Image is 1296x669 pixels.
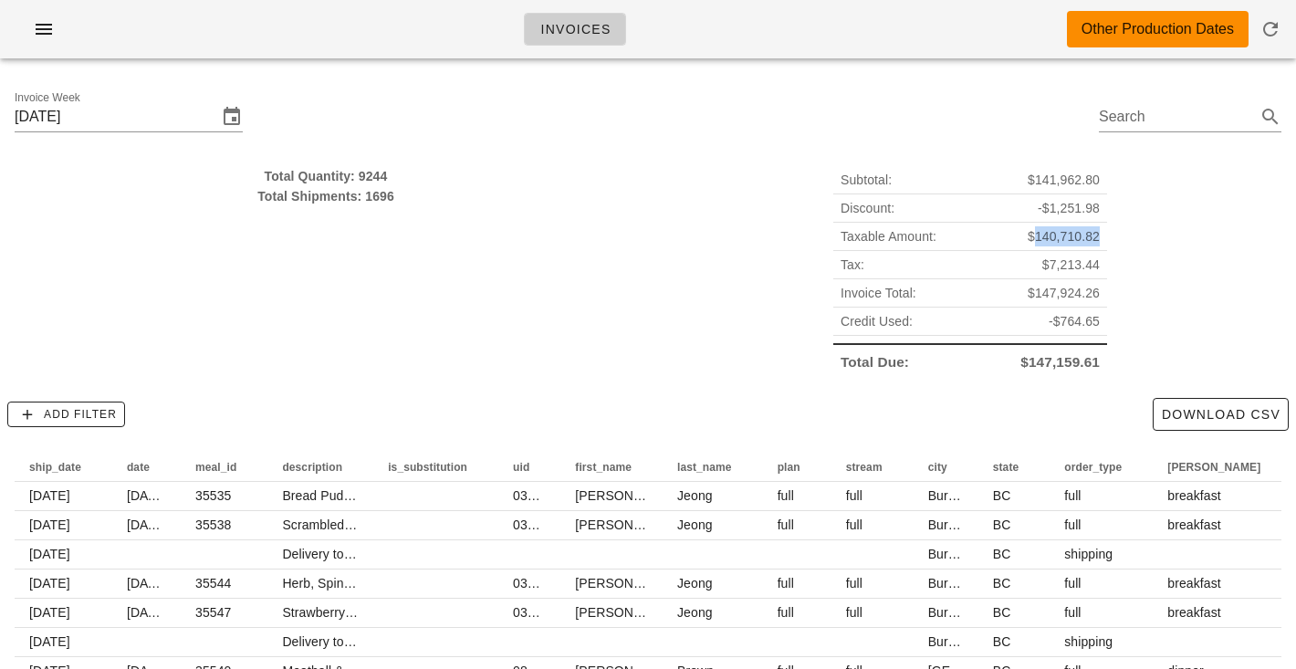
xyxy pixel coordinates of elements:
[29,461,81,474] span: ship_date
[1064,634,1113,649] span: shipping
[112,453,181,482] th: date: Not sorted. Activate to sort ascending.
[16,406,117,423] span: Add Filter
[282,517,546,532] span: Scrambled Eggs with Spinach, Tomato & Feta
[15,166,637,186] div: Total Quantity: 9244
[1064,576,1081,591] span: full
[267,453,373,482] th: description: Not sorted. Activate to sort ascending.
[181,453,267,482] th: meal_id: Not sorted. Activate to sort ascending.
[29,547,70,561] span: [DATE]
[195,605,231,620] span: 35547
[524,13,626,46] a: Invoices
[778,576,794,591] span: full
[29,576,70,591] span: [DATE]
[513,517,708,532] span: 03dHCO4W2yeakbWrlnicrPtolMt1
[195,488,231,503] span: 35535
[841,283,916,303] span: Invoice Total:
[498,453,560,482] th: uid: Not sorted. Activate to sort ascending.
[1153,398,1289,431] button: Download CSV
[1038,198,1100,218] span: -$1,251.98
[29,517,70,532] span: [DATE]
[282,576,450,591] span: Herb, Spinach & Feta Frittata
[282,488,464,503] span: Bread Pudding with Blueberries
[1028,226,1100,246] span: $140,710.82
[282,547,456,561] span: Delivery to Burnaby (V5C0H8)
[928,605,977,620] span: Burnaby
[7,402,125,427] button: Add Filter
[841,311,913,331] span: Credit Used:
[388,461,467,474] span: is_substitution
[778,605,794,620] span: full
[539,22,611,37] span: Invoices
[575,517,681,532] span: [PERSON_NAME]
[15,453,112,482] th: ship_date: Not sorted. Activate to sort ascending.
[993,605,1011,620] span: BC
[993,517,1011,532] span: BC
[841,255,864,275] span: Tax:
[1028,283,1100,303] span: $147,924.26
[127,605,168,620] span: [DATE]
[195,461,236,474] span: meal_id
[1082,18,1234,40] div: Other Production Dates
[841,198,894,218] span: Discount:
[1020,352,1100,372] span: $147,159.61
[513,605,708,620] span: 03dHCO4W2yeakbWrlnicrPtolMt1
[1050,453,1153,482] th: order_type: Not sorted. Activate to sort ascending.
[928,517,977,532] span: Burnaby
[663,453,763,482] th: last_name: Not sorted. Activate to sort ascending.
[513,461,529,474] span: uid
[763,453,831,482] th: plan: Not sorted. Activate to sort ascending.
[928,547,977,561] span: Burnaby
[1167,605,1221,620] span: breakfast
[513,576,708,591] span: 03dHCO4W2yeakbWrlnicrPtolMt1
[1042,255,1100,275] span: $7,213.44
[282,461,342,474] span: description
[1028,170,1100,190] span: $141,962.80
[575,461,632,474] span: first_name
[778,517,794,532] span: full
[195,576,231,591] span: 35544
[846,461,883,474] span: stream
[846,517,862,532] span: full
[127,576,168,591] span: [DATE]
[29,634,70,649] span: [DATE]
[914,453,978,482] th: city: Not sorted. Activate to sort ascending.
[677,605,713,620] span: Jeong
[1167,517,1221,532] span: breakfast
[513,488,708,503] span: 03dHCO4W2yeakbWrlnicrPtolMt1
[841,226,936,246] span: Taxable Amount:
[127,461,150,474] span: date
[978,453,1050,482] th: state: Not sorted. Activate to sort ascending.
[15,186,637,206] div: Total Shipments: 1696
[846,488,862,503] span: full
[1167,488,1221,503] span: breakfast
[993,634,1011,649] span: BC
[373,453,498,482] th: is_substitution: Not sorted. Activate to sort ascending.
[29,488,70,503] span: [DATE]
[560,453,663,482] th: first_name: Not sorted. Activate to sort ascending.
[575,605,681,620] span: [PERSON_NAME]
[1161,407,1280,422] span: Download CSV
[575,488,681,503] span: [PERSON_NAME]
[1049,311,1100,331] span: -$764.65
[928,461,947,474] span: city
[928,634,977,649] span: Burnaby
[127,488,168,503] span: [DATE]
[846,605,862,620] span: full
[677,488,713,503] span: Jeong
[195,517,231,532] span: 35538
[841,352,909,372] span: Total Due:
[677,461,732,474] span: last_name
[1064,605,1081,620] span: full
[993,576,1011,591] span: BC
[928,488,977,503] span: Burnaby
[677,517,713,532] span: Jeong
[993,461,1019,474] span: state
[1064,547,1113,561] span: shipping
[575,576,681,591] span: [PERSON_NAME]
[993,547,1011,561] span: BC
[928,576,977,591] span: Burnaby
[846,576,862,591] span: full
[282,634,456,649] span: Delivery to Burnaby (V5C0H8)
[831,453,914,482] th: stream: Not sorted. Activate to sort ascending.
[993,488,1011,503] span: BC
